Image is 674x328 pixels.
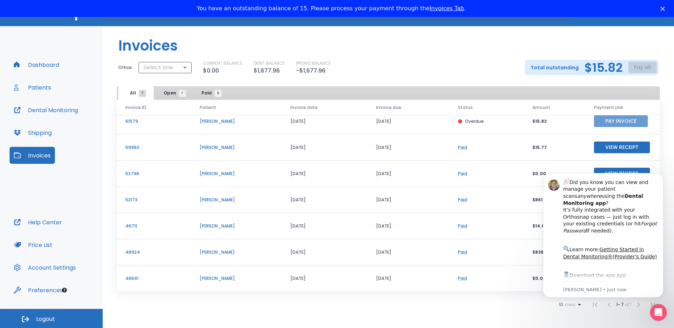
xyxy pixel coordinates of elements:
p: [PERSON_NAME] [200,144,273,151]
button: View Receipt [594,142,650,153]
span: Invoice date [290,104,318,111]
td: [DATE] [282,187,368,213]
td: [DATE] [368,108,449,134]
span: Logout [36,315,55,323]
span: All [130,90,142,96]
a: Google Play [46,113,75,119]
a: Invoices Tab [430,5,464,12]
td: [DATE] [282,108,368,134]
div: Tooltip anchor [61,287,68,293]
td: [DATE] [368,161,449,187]
p: Message from Michael, sent Just now [31,120,126,126]
a: Paid [458,223,467,229]
div: Close [661,6,668,11]
span: Invoice ID [125,104,146,111]
button: Preferences [10,282,67,299]
p: DEBIT BALANCE [254,60,285,67]
p: Office: [118,64,133,71]
span: 1 - 7 [616,301,625,307]
p: $0.00 [203,67,219,75]
div: You have an outstanding balance of 15. Please process your payment through the . [197,5,466,12]
p: 53796 [125,171,183,177]
td: [DATE] [282,213,368,239]
a: Paid [458,275,467,281]
button: Account Settings [10,259,80,276]
span: 7 [139,90,146,97]
button: Patients [10,79,55,96]
iframe: Intercom notifications message [532,167,674,302]
p: 46711 [125,223,183,229]
p: Total outstanding [531,63,579,72]
a: View Receipt [594,144,650,150]
button: Dental Monitoring [10,102,82,119]
div: tabs [118,86,229,100]
span: of 7 [625,301,631,307]
td: [DATE] [368,265,449,292]
span: Invoice due [376,104,401,111]
p: $15.82 [532,118,577,125]
p: 46924 [125,249,183,255]
a: Paid [458,249,467,255]
span: rows [563,302,575,307]
button: Price List [10,236,57,253]
span: 1 [179,90,186,97]
button: Invoices [10,147,55,164]
p: Overdue [465,118,484,125]
a: Paid [458,171,467,177]
span: Payment Link [594,104,623,111]
td: [DATE] [282,134,368,161]
p: [PERSON_NAME] [200,275,273,282]
p: 59960 [125,144,183,151]
button: Help Center [10,214,66,231]
span: Status [458,104,473,111]
button: Shipping [10,124,56,141]
td: [DATE] [282,239,368,265]
span: Paid [202,90,218,96]
p: [PERSON_NAME] [200,171,273,177]
td: [DATE] [368,134,449,161]
td: [DATE] [368,187,449,213]
p: -$1,677.96 [296,67,325,75]
iframe: Intercom live chat [650,304,667,321]
span: Open [164,90,182,96]
span: Patient [200,104,216,111]
p: 52173 [125,197,183,203]
span: Amount [532,104,550,111]
div: Download the app: | ​ Let us know if you need help getting started! [31,104,126,140]
button: Dashboard [10,56,63,73]
span: 6 [215,90,222,97]
span: 10 [559,302,563,307]
h2: $15.82 [584,62,623,73]
div: Select one [138,61,192,75]
p: [PERSON_NAME] [200,118,273,125]
p: CURRENT BALANCE [203,60,242,67]
p: [PERSON_NAME] [200,197,273,203]
td: [DATE] [282,161,368,187]
h1: Invoices [118,35,178,56]
p: 61579 [125,118,183,125]
p: PROMO BALANCE [296,60,331,67]
td: [DATE] [368,213,449,239]
a: App Store [31,106,94,119]
td: [DATE] [282,265,368,292]
p: $1,677.96 [254,67,280,75]
a: Paid [458,144,467,150]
